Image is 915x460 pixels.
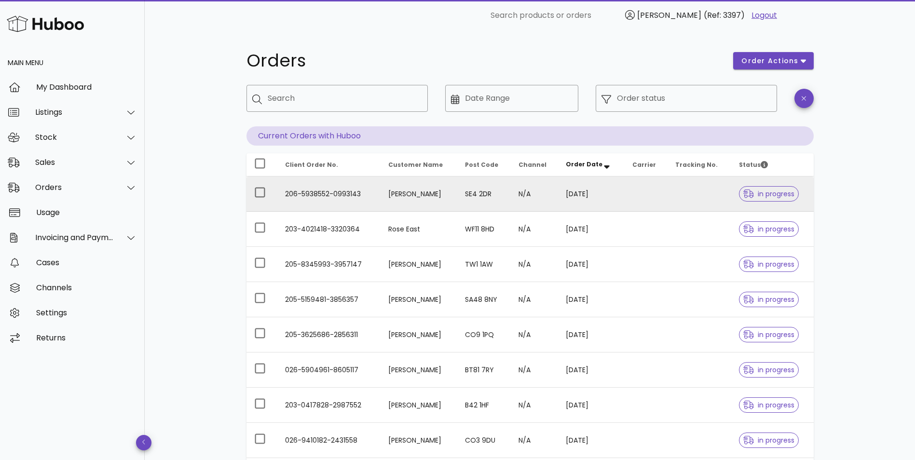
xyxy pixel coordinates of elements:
td: N/A [511,352,559,388]
p: Current Orders with Huboo [246,126,814,146]
td: [PERSON_NAME] [381,176,457,212]
div: Cases [36,258,137,267]
td: WF11 8HD [457,212,511,247]
td: 205-8345993-3957147 [277,247,381,282]
td: N/A [511,176,559,212]
span: in progress [743,261,794,268]
div: Returns [36,333,137,342]
td: [DATE] [558,352,625,388]
th: Customer Name [381,153,457,176]
td: 206-5938552-0993143 [277,176,381,212]
th: Channel [511,153,559,176]
td: [PERSON_NAME] [381,423,457,458]
a: Logout [751,10,777,21]
th: Carrier [625,153,668,176]
span: [PERSON_NAME] [637,10,701,21]
span: in progress [743,226,794,232]
th: Order Date: Sorted descending. Activate to remove sorting. [558,153,625,176]
td: [PERSON_NAME] [381,247,457,282]
td: [DATE] [558,282,625,317]
span: in progress [743,331,794,338]
td: [DATE] [558,388,625,423]
td: N/A [511,423,559,458]
td: N/A [511,212,559,247]
td: [DATE] [558,423,625,458]
button: order actions [733,52,813,69]
td: [PERSON_NAME] [381,352,457,388]
td: 203-4021418-3320364 [277,212,381,247]
td: [PERSON_NAME] [381,388,457,423]
th: Tracking No. [668,153,731,176]
h1: Orders [246,52,722,69]
td: 026-9410182-2431558 [277,423,381,458]
div: Settings [36,308,137,317]
td: TW1 1AW [457,247,511,282]
span: Customer Name [388,161,443,169]
td: Rose East [381,212,457,247]
span: Status [739,161,768,169]
td: N/A [511,247,559,282]
td: [DATE] [558,247,625,282]
span: in progress [743,296,794,303]
div: Orders [35,183,114,192]
td: N/A [511,317,559,352]
td: N/A [511,388,559,423]
td: 205-5159481-3856357 [277,282,381,317]
th: Status [731,153,814,176]
img: Huboo Logo [7,14,84,34]
span: Client Order No. [285,161,338,169]
span: Order Date [566,160,602,168]
span: (Ref: 3397) [704,10,745,21]
td: SA48 8NY [457,282,511,317]
th: Client Order No. [277,153,381,176]
td: CO3 9DU [457,423,511,458]
td: [DATE] [558,317,625,352]
span: in progress [743,402,794,408]
td: [PERSON_NAME] [381,317,457,352]
span: in progress [743,190,794,197]
span: Channel [519,161,546,169]
td: SE4 2DR [457,176,511,212]
span: Carrier [632,161,656,169]
td: N/A [511,282,559,317]
td: B42 1HF [457,388,511,423]
div: Channels [36,283,137,292]
div: Listings [35,108,114,117]
th: Post Code [457,153,511,176]
td: [DATE] [558,176,625,212]
td: BT81 7RY [457,352,511,388]
div: Stock [35,133,114,142]
div: My Dashboard [36,82,137,92]
div: Usage [36,208,137,217]
td: [DATE] [558,212,625,247]
td: 203-0417828-2987552 [277,388,381,423]
td: CO9 1PQ [457,317,511,352]
span: Tracking No. [675,161,718,169]
span: order actions [741,56,799,66]
span: Post Code [465,161,498,169]
td: 026-5904961-8605117 [277,352,381,388]
span: in progress [743,437,794,444]
div: Invoicing and Payments [35,233,114,242]
div: Sales [35,158,114,167]
span: in progress [743,366,794,373]
td: 205-3625686-2856311 [277,317,381,352]
td: [PERSON_NAME] [381,282,457,317]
